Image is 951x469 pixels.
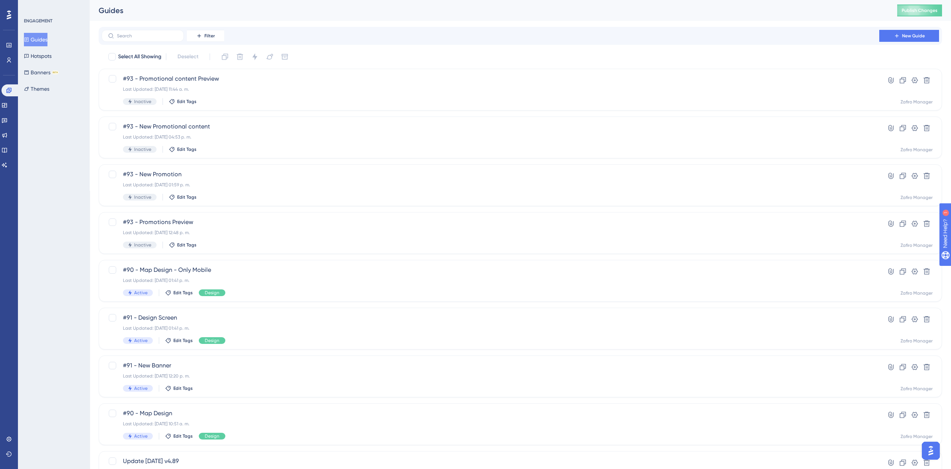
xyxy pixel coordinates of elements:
span: #93 - New Promotional content [123,122,858,131]
div: Zafiro Manager [901,434,933,440]
button: Edit Tags [169,99,197,105]
div: Zafiro Manager [901,147,933,153]
button: Edit Tags [165,433,193,439]
div: Last Updated: [DATE] 12:20 p. m. [123,373,858,379]
button: Guides [24,33,47,46]
span: #90 - Map Design [123,409,858,418]
span: Edit Tags [177,99,197,105]
iframe: UserGuiding AI Assistant Launcher [920,440,942,462]
span: Edit Tags [173,385,193,391]
span: Active [134,290,148,296]
div: Last Updated: [DATE] 11:44 a. m. [123,86,858,92]
button: Edit Tags [165,290,193,296]
div: Zafiro Manager [901,386,933,392]
span: #90 - Map Design - Only Mobile [123,265,858,274]
span: Edit Tags [173,290,193,296]
span: Design [205,290,219,296]
button: New Guide [879,30,939,42]
span: Active [134,433,148,439]
button: Publish Changes [897,4,942,16]
span: #93 - Promotional content Preview [123,74,858,83]
div: Zafiro Manager [901,242,933,248]
div: Zafiro Manager [901,195,933,201]
div: Last Updated: [DATE] 01:59 p. m. [123,182,858,188]
span: #93 - Promotions Preview [123,218,858,227]
span: Need Help? [18,2,47,11]
span: Update [DATE] v4.89 [123,457,858,466]
button: Edit Tags [169,194,197,200]
button: Edit Tags [169,242,197,248]
button: BannersBETA [24,66,59,79]
button: Edit Tags [165,338,193,344]
span: New Guide [902,33,925,39]
div: Last Updated: [DATE] 10:51 a. m. [123,421,858,427]
div: Zafiro Manager [901,338,933,344]
div: 1 [52,4,54,10]
span: Filter [204,33,215,39]
div: Last Updated: [DATE] 01:41 p. m. [123,325,858,331]
span: Inactive [134,194,151,200]
button: Filter [187,30,224,42]
span: Publish Changes [902,7,938,13]
div: ENGAGEMENT [24,18,52,24]
span: #91 - Design Screen [123,313,858,322]
div: Last Updated: [DATE] 04:53 p. m. [123,134,858,140]
span: Design [205,338,219,344]
button: Deselect [171,50,205,63]
span: Edit Tags [177,242,197,248]
button: Themes [24,82,49,96]
button: Hotspots [24,49,52,63]
div: Guides [99,5,879,16]
div: Last Updated: [DATE] 01:41 p. m. [123,277,858,283]
span: #91 - New Banner [123,361,858,370]
span: Inactive [134,146,151,152]
span: Select All Showing [118,52,161,61]
span: Active [134,385,148,391]
div: Last Updated: [DATE] 12:48 p. m. [123,230,858,236]
div: Zafiro Manager [901,290,933,296]
button: Edit Tags [169,146,197,152]
span: Deselect [177,52,198,61]
button: Edit Tags [165,385,193,391]
span: Design [205,433,219,439]
div: BETA [52,71,59,74]
span: Inactive [134,99,151,105]
span: Inactive [134,242,151,248]
span: Edit Tags [177,194,197,200]
input: Search [117,33,177,38]
span: Edit Tags [177,146,197,152]
span: #93 - New Promotion [123,170,858,179]
span: Active [134,338,148,344]
span: Edit Tags [173,433,193,439]
span: Edit Tags [173,338,193,344]
div: Zafiro Manager [901,99,933,105]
